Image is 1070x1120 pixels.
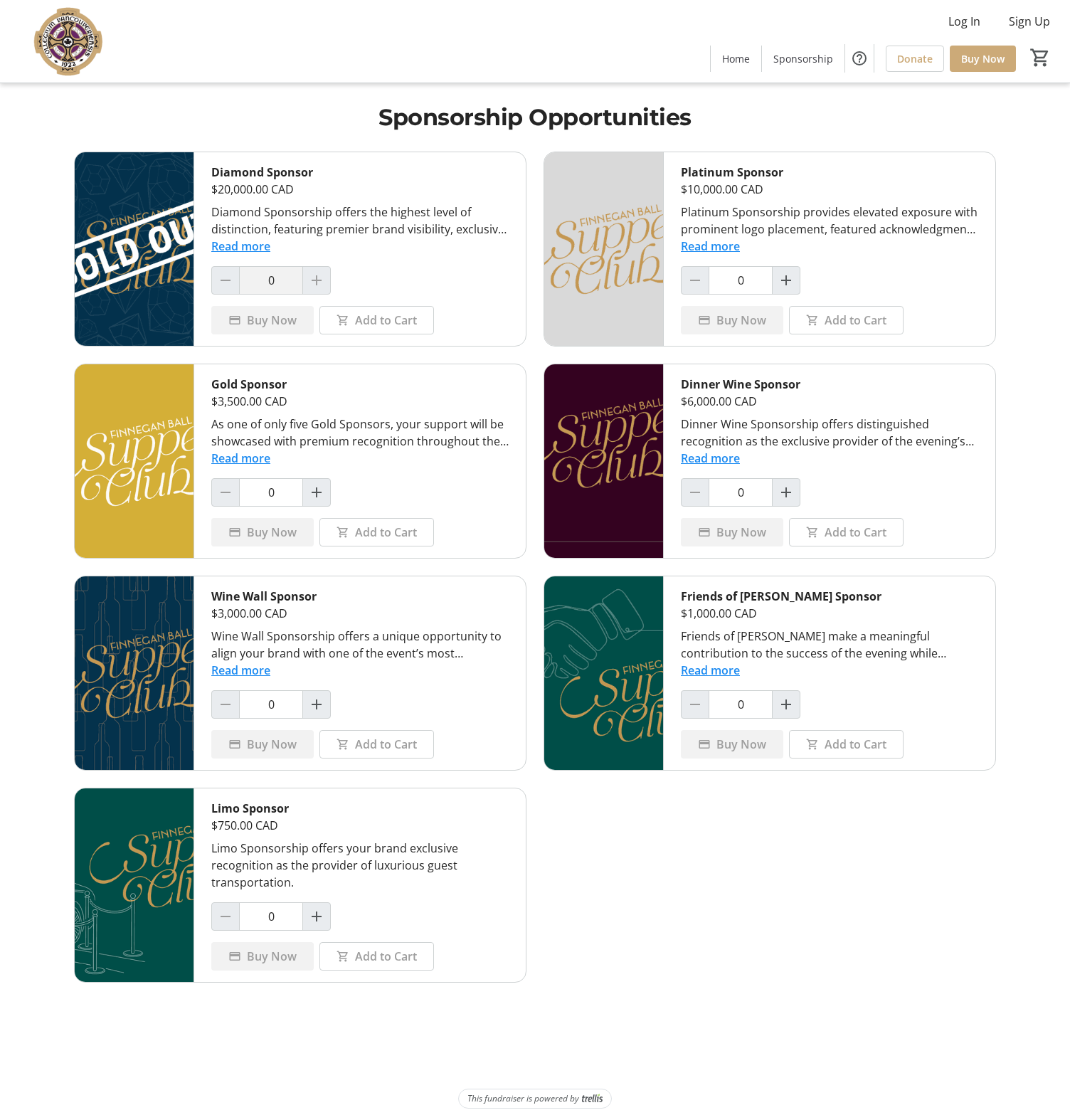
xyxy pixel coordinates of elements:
[1009,13,1050,30] span: Sign Up
[239,478,303,507] input: Gold Sponsor Quantity
[773,479,800,506] button: Increment by one
[681,164,978,181] div: Platinum Sponsor
[211,393,509,410] div: $3,500.00 CAD
[211,204,509,238] div: Diamond Sponsorship offers the highest level of distinction, featuring premier brand visibility, ...
[75,788,194,982] img: Limo Sponsor
[897,51,933,66] span: Donate
[961,51,1005,66] span: Buy Now
[709,266,773,295] input: Platinum Sponsor Quantity
[711,46,761,72] a: Home
[709,478,773,507] input: Dinner Wine Sponsor Quantity
[773,691,800,718] button: Increment by one
[681,204,978,238] div: Platinum Sponsorship provides elevated exposure with prominent logo placement, featured acknowled...
[681,628,978,662] div: Friends of [PERSON_NAME] make a meaningful contribution to the success of the evening while recei...
[211,181,509,198] div: $20,000.00 CAD
[303,691,330,718] button: Increment by one
[722,51,750,66] span: Home
[211,800,509,817] div: Limo Sponsor
[75,152,194,346] img: Diamond Sponsor
[303,903,330,930] button: Increment by one
[467,1092,579,1105] span: This fundraiser is powered by
[773,267,800,294] button: Increment by one
[9,6,135,77] img: VC Parent Association's Logo
[211,840,509,891] div: Limo Sponsorship offers your brand exclusive recognition as the provider of luxurious guest trans...
[681,662,740,679] button: Read more
[211,376,509,393] div: Gold Sponsor
[762,46,844,72] a: Sponsorship
[211,817,509,834] div: $750.00 CAD
[211,238,270,255] button: Read more
[937,10,992,33] button: Log In
[211,662,270,679] button: Read more
[773,51,833,66] span: Sponsorship
[544,364,663,558] img: Dinner Wine Sponsor
[239,690,303,719] input: Wine Wall Sponsor Quantity
[239,266,303,295] input: Diamond Sponsor Quantity
[75,576,194,770] img: Wine Wall Sponsor
[211,588,509,605] div: Wine Wall Sponsor
[211,164,509,181] div: Diamond Sponsor
[845,44,874,73] button: Help
[544,576,663,770] img: Friends of Finnegan Sponsor
[681,416,978,450] div: Dinner Wine Sponsorship offers distinguished recognition as the exclusive provider of the evening...
[681,238,740,255] button: Read more
[74,100,996,134] h1: Sponsorship Opportunities
[211,605,509,622] div: $3,000.00 CAD
[582,1094,603,1104] img: Trellis Logo
[211,628,509,662] div: Wine Wall Sponsorship offers a unique opportunity to align your brand with one of the event’s mos...
[886,46,944,72] a: Donate
[681,588,978,605] div: Friends of [PERSON_NAME] Sponsor
[681,376,978,393] div: Dinner Wine Sponsor
[544,152,663,346] img: Platinum Sponsor
[239,902,303,931] input: Limo Sponsor Quantity
[681,450,740,467] button: Read more
[681,605,978,622] div: $1,000.00 CAD
[950,46,1016,72] a: Buy Now
[211,450,270,467] button: Read more
[1027,45,1053,70] button: Cart
[709,690,773,719] input: Friends of Finnegan Sponsor Quantity
[681,393,978,410] div: $6,000.00 CAD
[211,416,509,450] div: As one of only five Gold Sponsors, your support will be showcased with premium recognition throug...
[681,181,978,198] div: $10,000.00 CAD
[303,479,330,506] button: Increment by one
[948,13,980,30] span: Log In
[997,10,1061,33] button: Sign Up
[75,364,194,558] img: Gold Sponsor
